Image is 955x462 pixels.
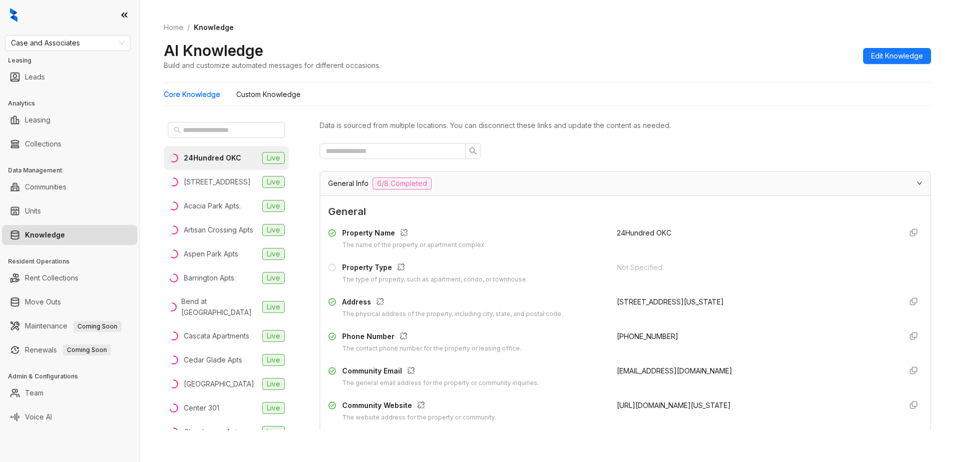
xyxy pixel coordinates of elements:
[342,275,527,284] div: The type of property, such as apartment, condo, or townhouse.
[262,224,285,236] span: Live
[342,309,563,319] div: The physical address of the property, including city, state, and postal code.
[11,35,124,50] span: Case and Associates
[917,180,923,186] span: expanded
[184,354,242,365] div: Cedar Glade Apts
[25,340,111,360] a: RenewalsComing Soon
[342,400,496,413] div: Community Website
[342,227,486,240] div: Property Name
[262,402,285,414] span: Live
[342,262,527,275] div: Property Type
[8,56,139,65] h3: Leasing
[617,262,894,273] div: Not Specified
[181,296,258,318] div: Bend at [GEOGRAPHIC_DATA]
[469,147,477,155] span: search
[262,330,285,342] span: Live
[25,67,45,87] a: Leads
[184,176,251,187] div: [STREET_ADDRESS]
[2,201,137,221] li: Units
[184,378,254,389] div: [GEOGRAPHIC_DATA]
[617,332,678,340] span: [PHONE_NUMBER]
[373,177,432,189] span: 6/8 Completed
[863,48,931,64] button: Edit Knowledge
[617,366,732,375] span: [EMAIL_ADDRESS][DOMAIN_NAME]
[164,89,220,100] div: Core Knowledge
[342,240,486,250] div: The name of the property or apartment complex.
[25,268,78,288] a: Rent Collections
[2,134,137,154] li: Collections
[262,176,285,188] span: Live
[184,200,241,211] div: Acacia Park Apts.
[8,166,139,175] h3: Data Management
[617,296,894,307] div: [STREET_ADDRESS][US_STATE]
[184,248,238,259] div: Aspen Park Apts
[184,330,249,341] div: Cascata Apartments
[262,354,285,366] span: Live
[25,177,66,197] a: Communities
[25,292,61,312] a: Move Outs
[262,378,285,390] span: Live
[871,50,923,61] span: Edit Knowledge
[8,372,139,381] h3: Admin & Configurations
[162,22,185,33] a: Home
[2,292,137,312] li: Move Outs
[8,257,139,266] h3: Resident Operations
[25,383,43,403] a: Team
[184,426,242,437] div: Chardonnay Apts.
[236,89,301,100] div: Custom Knowledge
[25,407,52,427] a: Voice AI
[187,22,190,33] li: /
[262,272,285,284] span: Live
[2,268,137,288] li: Rent Collections
[617,228,671,237] span: 24Hundred OKC
[342,344,521,353] div: The contact phone number for the property or leasing office.
[342,296,563,309] div: Address
[342,378,539,388] div: The general email address for the property or community inquiries.
[184,152,241,163] div: 24Hundred OKC
[25,225,65,245] a: Knowledge
[328,204,923,219] span: General
[2,407,137,427] li: Voice AI
[174,126,181,133] span: search
[320,120,931,131] div: Data is sourced from multiple locations. You can disconnect these links and update the content as...
[164,60,381,70] div: Build and customize automated messages for different occasions.
[25,134,61,154] a: Collections
[262,426,285,438] span: Live
[73,321,121,332] span: Coming Soon
[25,110,50,130] a: Leasing
[342,331,521,344] div: Phone Number
[2,383,137,403] li: Team
[262,152,285,164] span: Live
[10,8,17,22] img: logo
[342,413,496,422] div: The website address for the property or community.
[2,110,137,130] li: Leasing
[617,401,731,409] span: [URL][DOMAIN_NAME][US_STATE]
[262,200,285,212] span: Live
[2,340,137,360] li: Renewals
[262,248,285,260] span: Live
[2,177,137,197] li: Communities
[25,201,41,221] a: Units
[164,41,263,60] h2: AI Knowledge
[2,67,137,87] li: Leads
[342,365,539,378] div: Community Email
[184,402,219,413] div: Center 301
[2,316,137,336] li: Maintenance
[328,178,369,189] span: General Info
[63,344,111,355] span: Coming Soon
[184,272,236,283] div: Barrington Apts.
[2,225,137,245] li: Knowledge
[320,171,931,195] div: General Info6/8 Completed
[194,23,234,31] span: Knowledge
[262,301,285,313] span: Live
[184,224,253,235] div: Artisan Crossing Apts
[8,99,139,108] h3: Analytics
